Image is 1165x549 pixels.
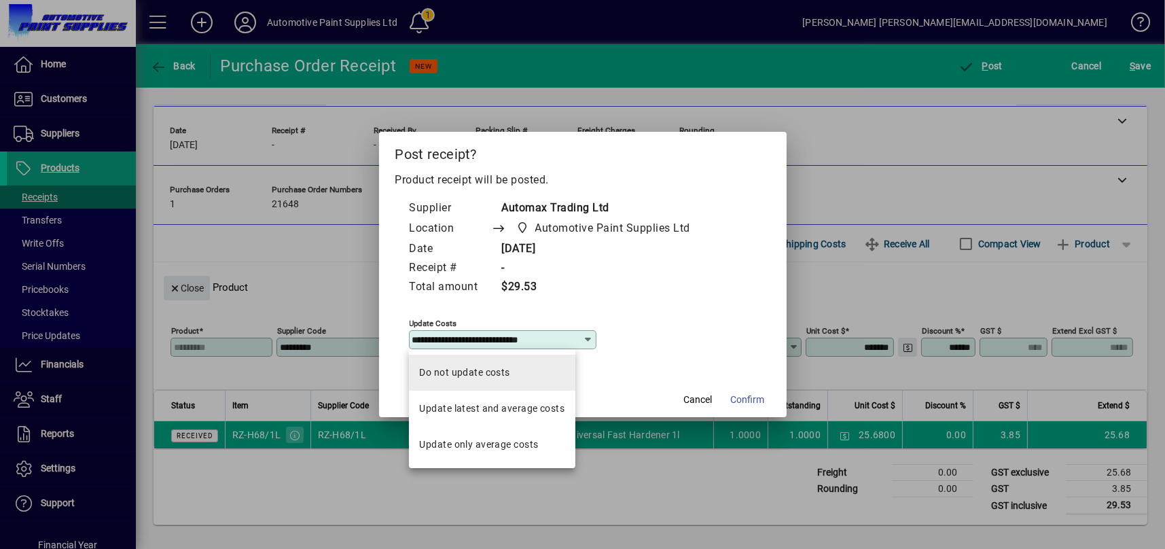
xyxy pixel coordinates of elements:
mat-option: Do not update costs [409,355,576,391]
div: Update only average costs [420,438,539,452]
div: Do not update costs [420,366,510,380]
td: Receipt # [409,259,492,278]
h2: Post receipt? [379,132,787,171]
td: Date [409,240,492,259]
td: $29.53 [492,278,717,297]
td: - [492,259,717,278]
div: Update latest and average costs [420,402,565,416]
td: Location [409,218,492,240]
mat-option: Update latest and average costs [409,391,576,427]
p: Product receipt will be posted. [395,172,770,188]
td: [DATE] [492,240,717,259]
button: Cancel [677,387,720,412]
span: Cancel [684,393,713,407]
td: Supplier [409,199,492,218]
td: Total amount [409,278,492,297]
span: Automotive Paint Supplies Ltd [535,220,691,236]
span: Confirm [731,393,765,407]
td: Automax Trading Ltd [492,199,717,218]
mat-option: Update only average costs [409,427,576,463]
mat-label: Update costs [410,319,457,328]
button: Confirm [725,387,770,412]
span: Automotive Paint Supplies Ltd [513,219,696,238]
